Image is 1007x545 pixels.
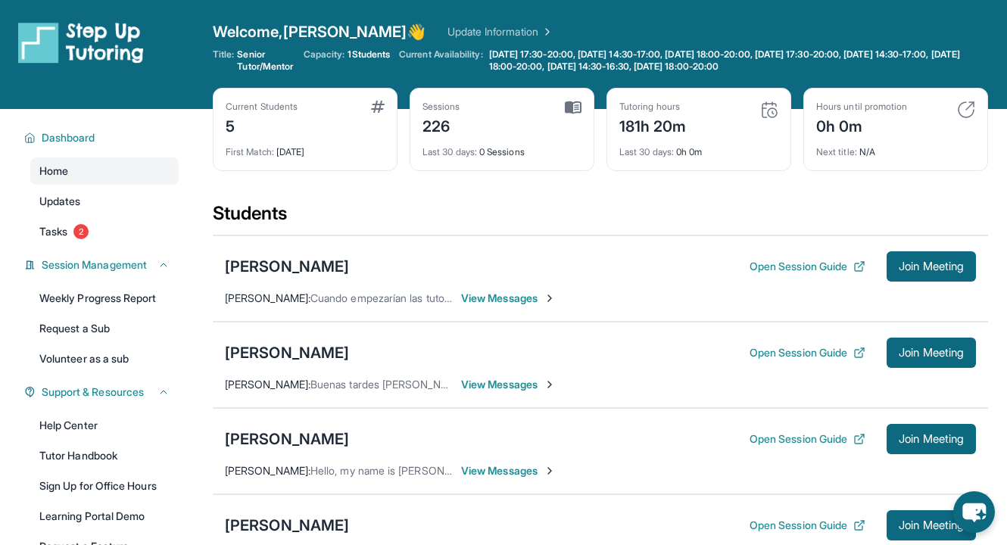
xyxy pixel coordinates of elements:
[422,101,460,113] div: Sessions
[619,146,674,157] span: Last 30 days :
[42,130,95,145] span: Dashboard
[887,338,976,368] button: Join Meeting
[538,24,553,39] img: Chevron Right
[30,315,179,342] a: Request a Sub
[310,291,461,304] span: Cuando empezarían las tutorias
[489,48,985,73] span: [DATE] 17:30-20:00, [DATE] 14:30-17:00, [DATE] 18:00-20:00, [DATE] 17:30-20:00, [DATE] 14:30-17:0...
[226,101,298,113] div: Current Students
[304,48,345,61] span: Capacity:
[225,428,349,450] div: [PERSON_NAME]
[486,48,988,73] a: [DATE] 17:30-20:00, [DATE] 14:30-17:00, [DATE] 18:00-20:00, [DATE] 17:30-20:00, [DATE] 14:30-17:0...
[226,137,385,158] div: [DATE]
[422,113,460,137] div: 226
[544,378,556,391] img: Chevron-Right
[750,345,865,360] button: Open Session Guide
[213,48,234,73] span: Title:
[899,348,964,357] span: Join Meeting
[544,292,556,304] img: Chevron-Right
[953,491,995,533] button: chat-button
[225,515,349,536] div: [PERSON_NAME]
[42,257,147,272] span: Session Management
[816,113,907,137] div: 0h 0m
[36,130,170,145] button: Dashboard
[544,465,556,477] img: Chevron-Right
[461,377,556,392] span: View Messages
[226,146,274,157] span: First Match :
[225,256,349,277] div: [PERSON_NAME]
[816,101,907,113] div: Hours until promotion
[39,194,81,209] span: Updates
[348,48,390,61] span: 1 Students
[30,503,179,530] a: Learning Portal Demo
[887,510,976,540] button: Join Meeting
[899,434,964,444] span: Join Meeting
[36,257,170,272] button: Session Management
[447,24,553,39] a: Update Information
[816,146,857,157] span: Next title :
[30,188,179,215] a: Updates
[225,378,310,391] span: [PERSON_NAME] :
[30,442,179,469] a: Tutor Handbook
[422,137,581,158] div: 0 Sessions
[957,101,975,119] img: card
[422,146,477,157] span: Last 30 days :
[42,385,144,400] span: Support & Resources
[750,259,865,274] button: Open Session Guide
[225,464,310,477] span: [PERSON_NAME] :
[461,291,556,306] span: View Messages
[619,101,687,113] div: Tutoring hours
[30,345,179,372] a: Volunteer as a sub
[887,424,976,454] button: Join Meeting
[30,157,179,185] a: Home
[39,163,68,179] span: Home
[899,262,964,271] span: Join Meeting
[30,412,179,439] a: Help Center
[750,518,865,533] button: Open Session Guide
[18,21,144,64] img: logo
[73,224,89,239] span: 2
[225,342,349,363] div: [PERSON_NAME]
[226,113,298,137] div: 5
[371,101,385,113] img: card
[237,48,294,73] span: Senior Tutor/Mentor
[39,224,67,239] span: Tasks
[619,137,778,158] div: 0h 0m
[399,48,482,73] span: Current Availability:
[213,201,988,235] div: Students
[30,218,179,245] a: Tasks2
[887,251,976,282] button: Join Meeting
[899,521,964,530] span: Join Meeting
[619,113,687,137] div: 181h 20m
[750,431,865,447] button: Open Session Guide
[310,464,882,477] span: Hello, my name is [PERSON_NAME] and I am the father of [PERSON_NAME]. Thank you so much and those...
[30,472,179,500] a: Sign Up for Office Hours
[36,385,170,400] button: Support & Resources
[213,21,426,42] span: Welcome, [PERSON_NAME] 👋
[760,101,778,119] img: card
[461,463,556,478] span: View Messages
[225,291,310,304] span: [PERSON_NAME] :
[30,285,179,312] a: Weekly Progress Report
[565,101,581,114] img: card
[816,137,975,158] div: N/A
